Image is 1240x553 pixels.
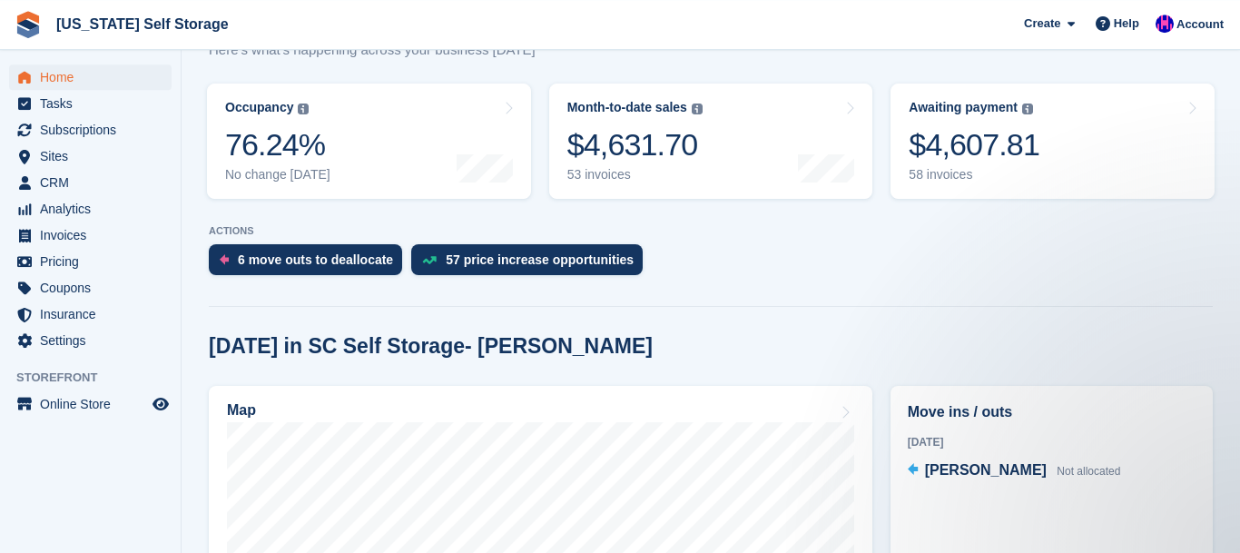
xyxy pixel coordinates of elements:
a: menu [9,170,172,195]
span: Not allocated [1057,465,1120,478]
span: Account [1176,15,1224,34]
div: 57 price increase opportunities [446,252,634,267]
div: Month-to-date sales [567,100,687,115]
h2: [DATE] in SC Self Storage- [PERSON_NAME] [209,334,653,359]
img: icon-info-grey-7440780725fd019a000dd9b08b2336e03edf1995a4989e88bcd33f0948082b44.svg [692,104,703,114]
a: menu [9,117,172,143]
div: [DATE] [908,434,1196,450]
span: Invoices [40,222,149,248]
h2: Map [227,402,256,419]
div: Occupancy [225,100,293,115]
a: menu [9,275,172,301]
a: Occupancy 76.24% No change [DATE] [207,84,531,199]
img: move_outs_to_deallocate_icon-f764333ba52eb49d3ac5e1228854f67142a1ed5810a6f6cc68b1a99e826820c5.svg [220,254,229,265]
a: Month-to-date sales $4,631.70 53 invoices [549,84,873,199]
p: Here's what's happening across your business [DATE] [209,40,567,61]
span: CRM [40,170,149,195]
a: menu [9,391,172,417]
span: Online Store [40,391,149,417]
span: Insurance [40,301,149,327]
img: stora-icon-8386f47178a22dfd0bd8f6a31ec36ba5ce8667c1dd55bd0f319d3a0aa187defe.svg [15,11,42,38]
a: menu [9,143,172,169]
a: menu [9,91,172,116]
a: Awaiting payment $4,607.81 58 invoices [891,84,1215,199]
img: icon-info-grey-7440780725fd019a000dd9b08b2336e03edf1995a4989e88bcd33f0948082b44.svg [298,104,309,114]
a: [US_STATE] Self Storage [49,9,236,39]
div: 6 move outs to deallocate [238,252,393,267]
div: 53 invoices [567,167,703,183]
div: 76.24% [225,126,330,163]
a: menu [9,249,172,274]
span: Analytics [40,196,149,222]
a: 57 price increase opportunities [411,244,652,284]
div: Awaiting payment [909,100,1018,115]
div: 58 invoices [909,167,1039,183]
a: menu [9,328,172,353]
a: menu [9,222,172,248]
div: No change [DATE] [225,167,330,183]
span: Sites [40,143,149,169]
a: [PERSON_NAME] Not allocated [908,459,1121,483]
a: menu [9,301,172,327]
img: icon-info-grey-7440780725fd019a000dd9b08b2336e03edf1995a4989e88bcd33f0948082b44.svg [1022,104,1033,114]
span: Storefront [16,369,181,387]
p: ACTIONS [209,225,1213,237]
span: [PERSON_NAME] [925,462,1047,478]
a: menu [9,64,172,90]
span: Tasks [40,91,149,116]
a: menu [9,196,172,222]
span: Pricing [40,249,149,274]
img: price_increase_opportunities-93ffe204e8149a01c8c9dc8f82e8f89637d9d84a8eef4429ea346261dce0b2c0.svg [422,256,437,264]
div: $4,607.81 [909,126,1039,163]
span: Coupons [40,275,149,301]
img: Christopher Ganser [1156,15,1174,33]
span: Subscriptions [40,117,149,143]
span: Create [1024,15,1060,33]
span: Help [1114,15,1139,33]
a: 6 move outs to deallocate [209,244,411,284]
span: Settings [40,328,149,353]
span: Home [40,64,149,90]
div: $4,631.70 [567,126,703,163]
h2: Move ins / outs [908,401,1196,423]
a: Preview store [150,393,172,415]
